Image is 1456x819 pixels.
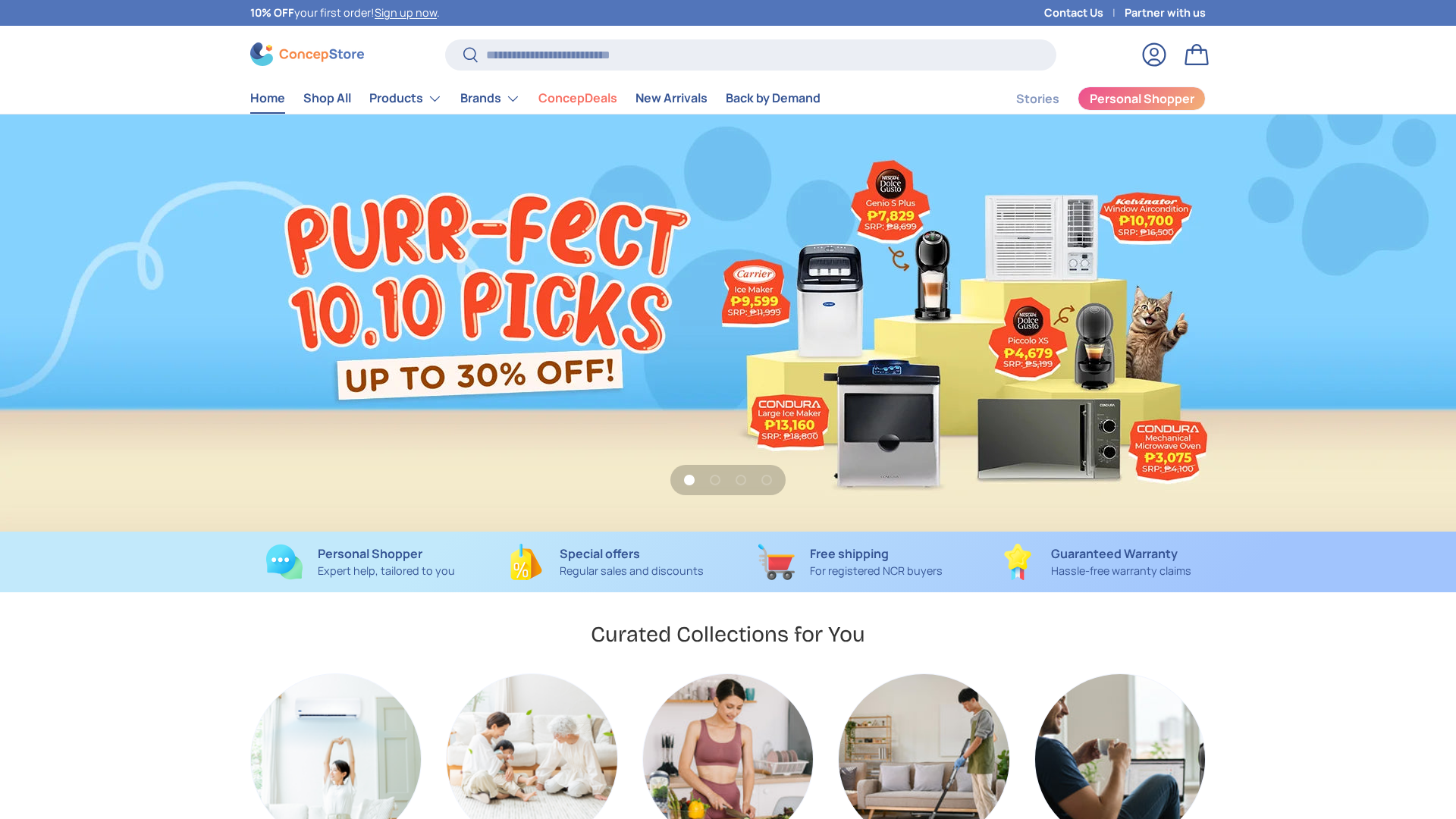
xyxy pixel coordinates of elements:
[250,5,294,20] strong: 10% OFF
[560,545,640,562] strong: Special offers
[980,83,1206,114] nav: Secondary
[560,563,704,579] p: Regular sales and discounts
[250,83,821,114] nav: Primary
[985,544,1206,580] a: Guaranteed Warranty Hassle-free warranty claims
[375,5,437,20] a: Sign up now
[318,563,455,579] p: Expert help, tailored to you
[369,83,442,114] a: Products
[1078,86,1206,111] a: Personal Shopper
[1090,93,1194,105] span: Personal Shopper
[591,620,865,648] h2: Curated Collections for You
[495,544,716,580] a: Special offers Regular sales and discounts
[1051,563,1191,579] p: Hassle-free warranty claims
[250,42,364,66] img: ConcepStore
[318,545,422,562] strong: Personal Shopper
[810,545,889,562] strong: Free shipping
[740,544,961,580] a: Free shipping For registered NCR buyers
[1044,5,1125,21] a: Contact Us
[250,83,285,113] a: Home
[460,83,520,114] a: Brands
[451,83,529,114] summary: Brands
[1051,545,1178,562] strong: Guaranteed Warranty
[538,83,617,113] a: ConcepDeals
[635,83,708,113] a: New Arrivals
[250,544,471,580] a: Personal Shopper Expert help, tailored to you
[303,83,351,113] a: Shop All
[250,5,440,21] p: your first order! .
[360,83,451,114] summary: Products
[1125,5,1206,21] a: Partner with us
[1016,84,1059,114] a: Stories
[810,563,943,579] p: For registered NCR buyers
[726,83,821,113] a: Back by Demand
